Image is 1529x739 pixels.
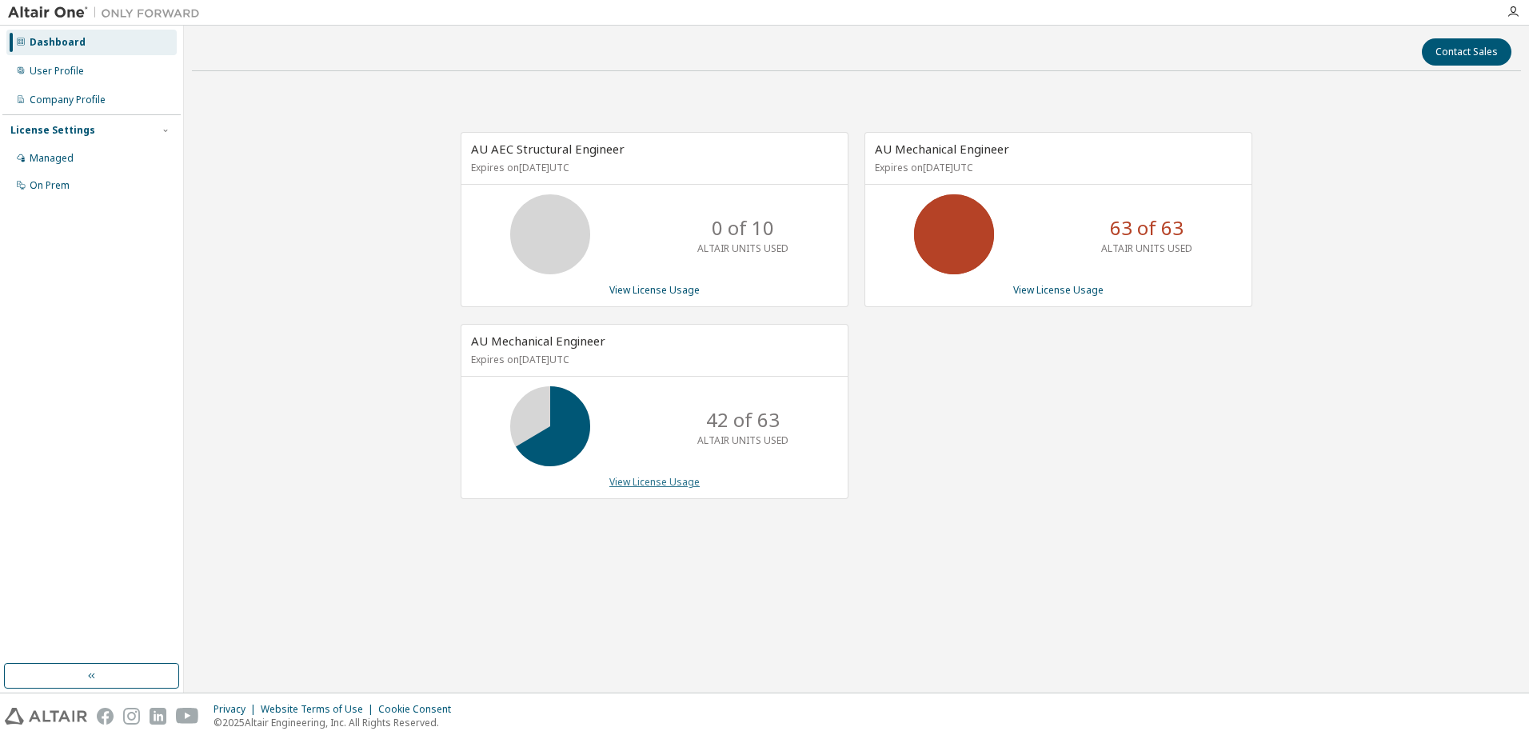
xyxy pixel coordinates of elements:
[30,36,86,49] div: Dashboard
[10,124,95,137] div: License Settings
[5,708,87,725] img: altair_logo.svg
[261,703,378,716] div: Website Terms of Use
[712,214,774,242] p: 0 of 10
[123,708,140,725] img: instagram.svg
[875,141,1009,157] span: AU Mechanical Engineer
[97,708,114,725] img: facebook.svg
[471,161,834,174] p: Expires on [DATE] UTC
[1110,214,1184,242] p: 63 of 63
[8,5,208,21] img: Altair One
[30,65,84,78] div: User Profile
[471,333,605,349] span: AU Mechanical Engineer
[30,94,106,106] div: Company Profile
[875,161,1238,174] p: Expires on [DATE] UTC
[1422,38,1511,66] button: Contact Sales
[214,703,261,716] div: Privacy
[176,708,199,725] img: youtube.svg
[30,179,70,192] div: On Prem
[1013,283,1104,297] a: View License Usage
[1101,242,1192,255] p: ALTAIR UNITS USED
[609,283,700,297] a: View License Usage
[30,152,74,165] div: Managed
[609,475,700,489] a: View License Usage
[214,716,461,729] p: © 2025 Altair Engineering, Inc. All Rights Reserved.
[378,703,461,716] div: Cookie Consent
[697,242,788,255] p: ALTAIR UNITS USED
[150,708,166,725] img: linkedin.svg
[706,406,780,433] p: 42 of 63
[471,141,625,157] span: AU AEC Structural Engineer
[471,353,834,366] p: Expires on [DATE] UTC
[697,433,788,447] p: ALTAIR UNITS USED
